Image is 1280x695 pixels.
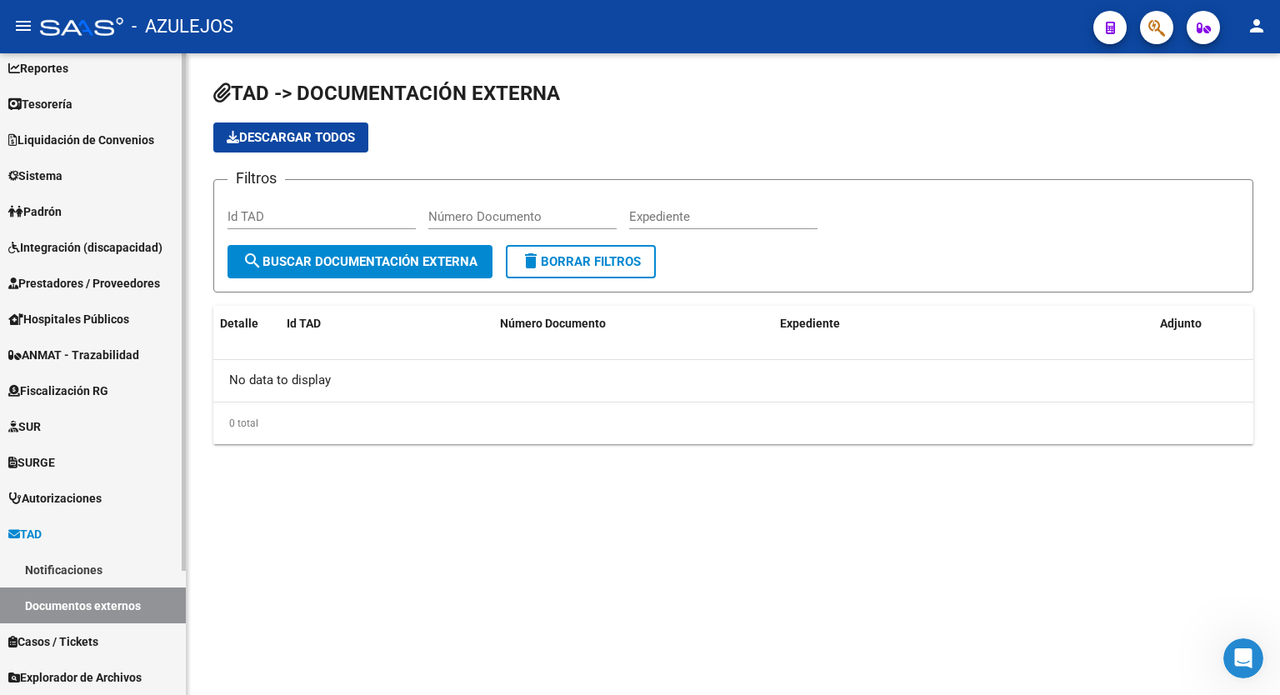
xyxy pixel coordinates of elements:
[500,317,606,330] span: Número Documento
[287,317,321,330] span: Id TAD
[8,274,160,292] span: Prestadores / Proveedores
[8,131,154,149] span: Liquidación de Convenios
[220,317,258,330] span: Detalle
[1223,638,1263,678] iframe: Intercom live chat
[227,130,355,145] span: Descargar todos
[8,167,62,185] span: Sistema
[8,310,129,328] span: Hospitales Públicos
[1160,317,1202,330] span: Adjunto
[506,245,656,278] button: Borrar Filtros
[780,317,840,330] span: Expediente
[773,306,1153,342] datatable-header-cell: Expediente
[8,382,108,400] span: Fiscalización RG
[1153,306,1253,342] datatable-header-cell: Adjunto
[8,202,62,221] span: Padrón
[8,632,98,651] span: Casos / Tickets
[227,167,285,190] h3: Filtros
[8,95,72,113] span: Tesorería
[8,417,41,436] span: SUR
[1247,16,1267,36] mat-icon: person
[8,668,142,687] span: Explorador de Archivos
[8,238,162,257] span: Integración (discapacidad)
[493,306,773,342] datatable-header-cell: Número Documento
[132,8,233,45] span: - AZULEJOS
[8,489,102,507] span: Autorizaciones
[13,16,33,36] mat-icon: menu
[213,360,1253,402] div: No data to display
[521,251,541,271] mat-icon: delete
[280,306,493,342] datatable-header-cell: Id TAD
[213,122,368,152] app-download-masive: Descarga Masiva de Documentos Externos
[8,453,55,472] span: SURGE
[213,122,368,152] button: Descargar todos
[213,306,280,342] datatable-header-cell: Detalle
[8,59,68,77] span: Reportes
[227,245,492,278] button: Buscar Documentación Externa
[8,525,42,543] span: TAD
[213,402,1253,444] div: 0 total
[8,346,139,364] span: ANMAT - Trazabilidad
[213,82,560,105] span: TAD -> DOCUMENTACIÓN EXTERNA
[242,254,477,269] span: Buscar Documentación Externa
[242,251,262,271] mat-icon: search
[521,254,641,269] span: Borrar Filtros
